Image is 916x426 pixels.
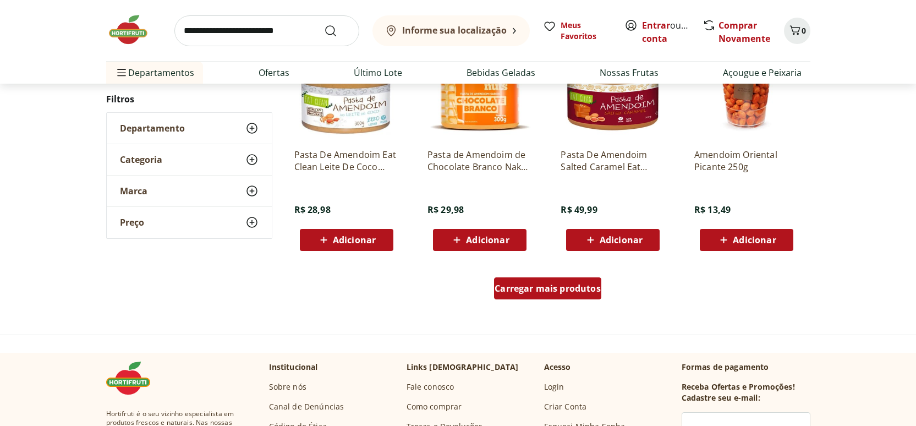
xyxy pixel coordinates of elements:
[600,66,659,79] a: Nossas Frutas
[694,204,731,216] span: R$ 13,49
[682,362,810,373] p: Formas de pagamento
[427,35,532,140] img: Pasta de Amendoim de Chocolate Branco Naked Nuts 300g
[600,236,643,244] span: Adicionar
[433,229,526,251] button: Adicionar
[642,19,670,31] a: Entrar
[269,362,318,373] p: Institucional
[700,229,793,251] button: Adicionar
[566,229,660,251] button: Adicionar
[294,35,399,140] img: Pasta De Amendoim Eat Clean Leite De Coco Embalagem 300G
[106,362,161,395] img: Hortifruti
[294,204,331,216] span: R$ 28,98
[294,149,399,173] a: Pasta De Amendoim Eat Clean Leite De Coco Embalagem 300G
[544,362,571,373] p: Acesso
[427,204,464,216] span: R$ 29,98
[372,15,530,46] button: Informe sua localização
[107,207,272,238] button: Preço
[174,15,359,46] input: search
[694,35,799,140] img: Amendoim Oriental Picante 250g
[723,66,802,79] a: Açougue e Peixaria
[259,66,289,79] a: Ofertas
[300,229,393,251] button: Adicionar
[407,362,519,373] p: Links [DEMOGRAPHIC_DATA]
[333,236,376,244] span: Adicionar
[495,284,601,293] span: Carregar mais produtos
[694,149,799,173] a: Amendoim Oriental Picante 250g
[354,66,402,79] a: Último Lote
[466,236,509,244] span: Adicionar
[544,381,564,392] a: Login
[543,20,611,42] a: Meus Favoritos
[561,20,611,42] span: Meus Favoritos
[642,19,703,45] a: Criar conta
[120,154,162,165] span: Categoria
[120,217,144,228] span: Preço
[106,13,161,46] img: Hortifruti
[427,149,532,173] a: Pasta de Amendoim de Chocolate Branco Naked Nuts 300g
[718,19,770,45] a: Comprar Novamente
[120,185,147,196] span: Marca
[407,401,462,412] a: Como comprar
[107,113,272,144] button: Departamento
[402,24,507,36] b: Informe sua localização
[269,401,344,412] a: Canal de Denúncias
[784,18,810,44] button: Carrinho
[107,144,272,175] button: Categoria
[561,204,597,216] span: R$ 49,99
[115,59,128,86] button: Menu
[407,381,454,392] a: Fale conosco
[106,88,272,110] h2: Filtros
[802,25,806,36] span: 0
[120,123,185,134] span: Departamento
[269,381,306,392] a: Sobre nós
[324,24,350,37] button: Submit Search
[682,381,795,392] h3: Receba Ofertas e Promoções!
[467,66,535,79] a: Bebidas Geladas
[544,401,587,412] a: Criar Conta
[561,149,665,173] a: Pasta De Amendoim Salted Caramel Eat Clean - 300G
[733,236,776,244] span: Adicionar
[115,59,194,86] span: Departamentos
[682,392,760,403] h3: Cadastre seu e-mail:
[494,277,601,304] a: Carregar mais produtos
[561,35,665,140] img: Pasta De Amendoim Salted Caramel Eat Clean - 300G
[642,19,691,45] span: ou
[107,176,272,206] button: Marca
